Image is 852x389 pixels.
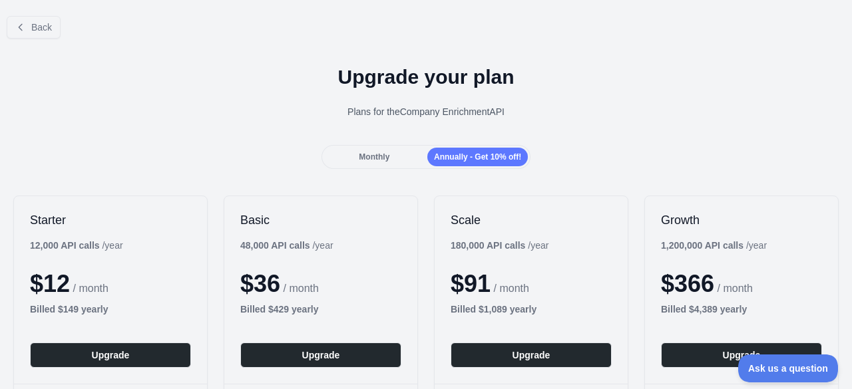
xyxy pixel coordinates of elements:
[451,239,548,252] div: / year
[451,212,612,228] h2: Scale
[240,240,310,251] b: 48,000 API calls
[661,240,744,251] b: 1,200,000 API calls
[661,270,714,297] span: $ 366
[451,240,525,251] b: 180,000 API calls
[661,239,767,252] div: / year
[240,239,333,252] div: / year
[451,270,491,297] span: $ 91
[240,212,401,228] h2: Basic
[661,212,822,228] h2: Growth
[738,354,839,382] iframe: Toggle Customer Support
